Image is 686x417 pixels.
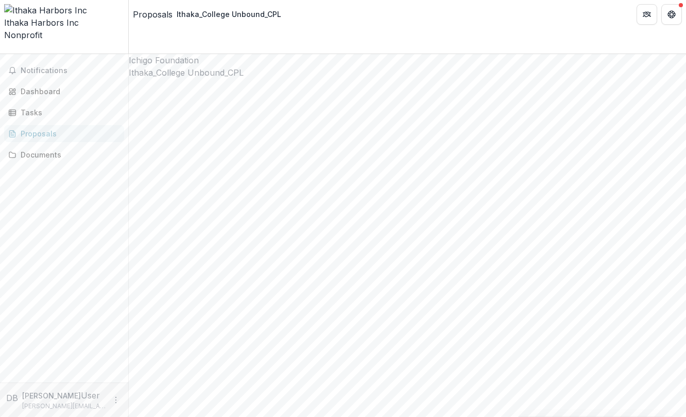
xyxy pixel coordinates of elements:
a: Tasks [4,104,124,121]
a: Dashboard [4,83,124,100]
button: Get Help [661,4,682,25]
nav: breadcrumb [133,7,285,22]
p: [PERSON_NAME][EMAIL_ADDRESS][PERSON_NAME][DOMAIN_NAME] [22,402,106,411]
button: Notifications [4,62,124,79]
div: Ithaka Harbors Inc [4,16,124,29]
div: Dashboard [21,86,116,97]
img: Ithaka Harbors Inc [4,4,124,16]
a: Documents [4,146,124,163]
a: Proposals [4,125,124,142]
div: Proposals [21,128,116,139]
div: Documents [21,149,116,160]
div: Tasks [21,107,116,118]
a: Proposals [133,8,173,21]
div: Ichigo Foundation [129,54,686,66]
div: Ithaka_College Unbound_CPL [177,9,281,20]
p: [PERSON_NAME] [22,390,81,401]
h2: Ithaka_College Unbound_CPL [129,66,686,79]
button: More [110,394,122,406]
p: User [81,389,100,402]
button: Partners [637,4,657,25]
span: Notifications [21,66,120,75]
span: Nonprofit [4,30,42,40]
div: Daniel Braun [6,392,18,404]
